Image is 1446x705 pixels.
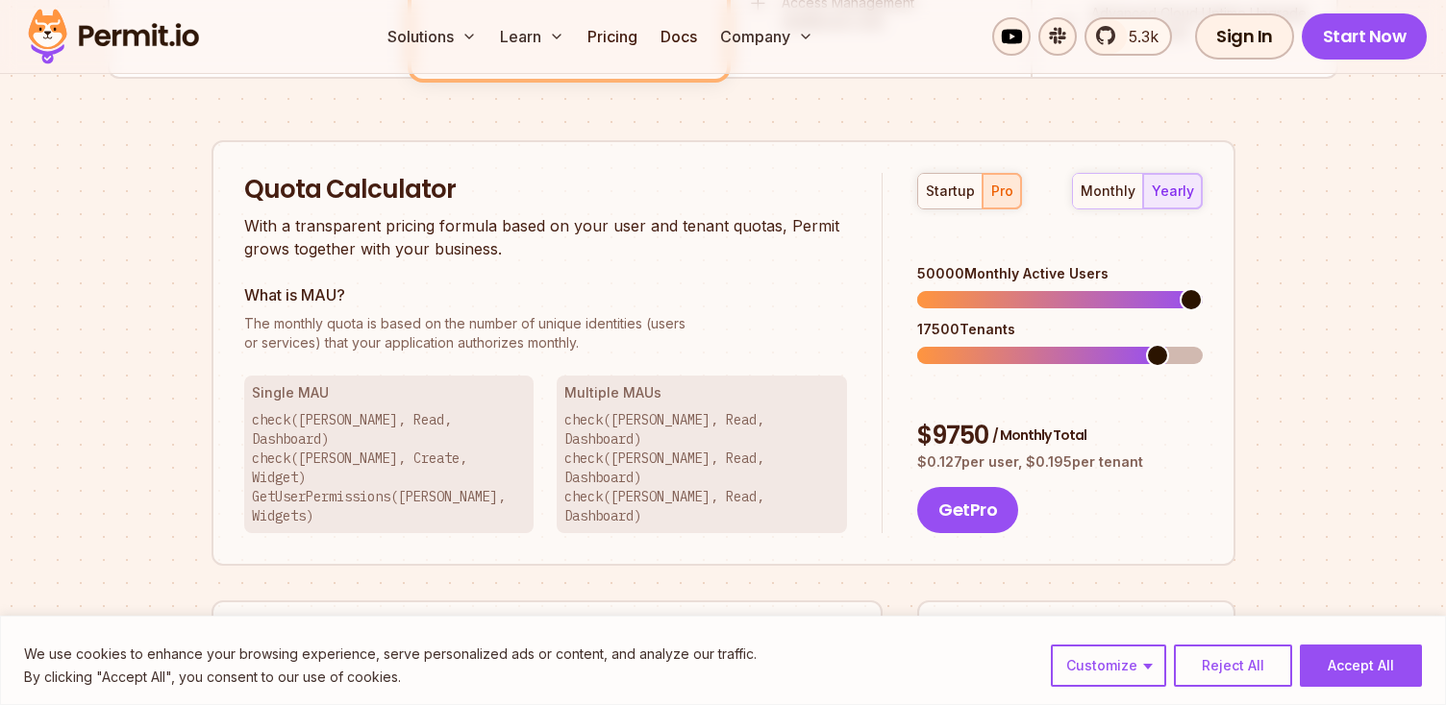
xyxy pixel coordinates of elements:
[244,314,848,333] span: The monthly quota is based on the number of unique identities (users
[926,182,975,201] div: startup
[1081,182,1135,201] div: monthly
[492,17,572,56] button: Learn
[917,264,1202,283] div: 50000 Monthly Active Users
[244,283,848,306] h3: What is MAU?
[653,17,705,56] a: Docs
[1195,13,1294,60] a: Sign In
[564,410,839,525] p: check([PERSON_NAME], Read, Dashboard) check([PERSON_NAME], Read, Dashboard) check([PERSON_NAME], ...
[712,17,821,56] button: Company
[1300,644,1422,687] button: Accept All
[244,214,848,260] p: With a transparent pricing formula based on your user and tenant quotas, Permit grows together wi...
[24,643,757,666] p: We use cookies to enhance your browsing experience, serve personalized ads or content, and analyz...
[1302,13,1428,60] a: Start Now
[564,383,839,402] h3: Multiple MAUs
[24,666,757,689] p: By clicking "Accept All", you consent to our use of cookies.
[19,4,208,69] img: Permit logo
[992,425,1086,445] span: / Monthly Total
[917,487,1018,533] button: GetPro
[1051,644,1166,687] button: Customize
[1174,644,1292,687] button: Reject All
[244,173,848,207] h2: Quota Calculator
[917,320,1202,339] div: 17500 Tenants
[380,17,485,56] button: Solutions
[1084,17,1172,56] a: 5.3k
[1117,25,1159,48] span: 5.3k
[917,419,1202,453] div: $ 9750
[244,314,848,352] p: or services) that your application authorizes monthly.
[252,410,527,525] p: check([PERSON_NAME], Read, Dashboard) check([PERSON_NAME], Create, Widget) GetUserPermissions([PE...
[917,452,1202,472] p: $ 0.127 per user, $ 0.195 per tenant
[252,383,527,402] h3: Single MAU
[580,17,645,56] a: Pricing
